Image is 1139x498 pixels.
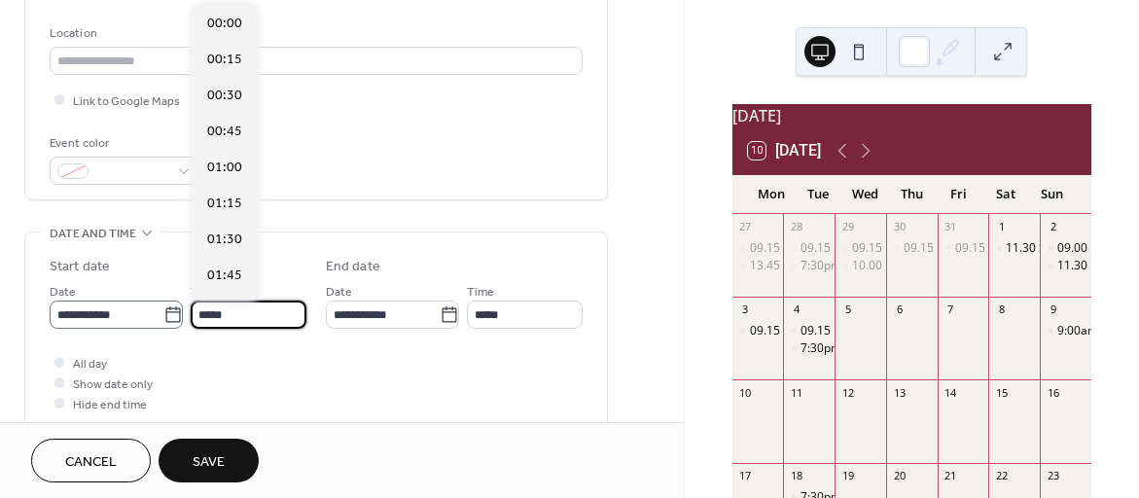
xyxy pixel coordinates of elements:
div: 11.30 Mass [1040,258,1091,274]
div: 09.15 Morning Prayer followed by Mass [783,240,835,257]
span: 00:00 [207,14,242,34]
div: 5 [840,302,855,317]
div: 09.15 Morning Prayer followed by Mass [886,240,938,257]
div: Sat [982,175,1029,214]
div: 09.15 Morning Prayer followed by Mass [783,323,835,339]
span: 00:30 [207,86,242,106]
div: [DATE] [732,104,1091,127]
div: 7 [943,302,958,317]
span: Date and time [50,224,136,244]
div: 3 [738,302,753,317]
div: 09.15 Morning Prayer followed by Mass [904,240,1118,257]
div: 4 [789,302,803,317]
div: 09.15 Morning Prayer followed by Mass [938,240,989,257]
div: 27 [738,220,753,234]
span: 00:15 [207,50,242,70]
span: 01:00 [207,158,242,178]
span: Show date only [73,374,153,395]
span: Time [467,282,494,302]
div: 22 [994,469,1009,483]
div: 09.15 Morning Prayer followed by Mass [732,240,784,257]
div: 09.15 Morning Prayer followed by Mass [750,323,964,339]
div: 20 [892,469,907,483]
div: 09.15 Morning Prayer followed by Mass [732,323,784,339]
div: 30 [892,220,907,234]
span: Link to Google Maps [73,91,180,112]
div: Location [50,23,579,44]
div: 23 [1046,469,1060,483]
div: Event color [50,133,196,154]
div: 10.00 Coffee Morning and Crafts [852,258,1029,274]
button: 10[DATE] [741,137,828,164]
div: Mon [748,175,795,214]
button: Save [159,439,259,482]
span: Date [50,282,76,302]
div: 19 [840,469,855,483]
div: 09.00 Mass [1057,240,1120,257]
div: 13 [892,385,907,400]
div: 9 [1046,302,1060,317]
div: 31 [943,220,958,234]
div: 8 [994,302,1009,317]
div: Tue [795,175,841,214]
div: 13.45 U.C.M [732,258,784,274]
div: Fri [935,175,981,214]
div: Start date [50,257,110,277]
div: 09.00 Mass [1040,240,1091,257]
div: 13.45 U.C.M [750,258,816,274]
div: Sun [1029,175,1076,214]
div: 7:30pm - Music Ministry Group Practice [801,258,1014,274]
div: 7:30pm - Music Ministry Group Practice [783,258,835,274]
div: 28 [789,220,803,234]
span: 01:15 [207,194,242,214]
span: 00:45 [207,122,242,142]
span: Date [326,282,352,302]
div: 11.30 Mass [1057,258,1120,274]
div: 14 [943,385,958,400]
div: 2 [1046,220,1060,234]
div: 6 [892,302,907,317]
span: Cancel [65,452,117,473]
div: Thu [888,175,935,214]
span: Time [191,282,218,302]
div: End date [326,257,380,277]
div: 16 [1046,385,1060,400]
button: Cancel [31,439,151,482]
div: 10.00 Coffee Morning and Crafts [835,258,886,274]
div: 1 [994,220,1009,234]
div: 15 [994,385,1009,400]
div: 21 [943,469,958,483]
div: 11 [789,385,803,400]
div: 12 [840,385,855,400]
span: Save [193,452,225,473]
div: 09.15 Morning Prayer followed by Mass [835,240,886,257]
div: 18 [789,469,803,483]
div: 09.15 Morning Prayer followed by Mass [852,240,1066,257]
div: 11.30 Sacrament of Reconciliation [988,240,1040,257]
div: 10 [738,385,753,400]
div: 9:00am Mass = Music Ministry Group [1040,323,1091,339]
span: All day [73,354,107,374]
div: 09.15 Morning Prayer followed by Mass [801,323,1014,339]
div: 7:30pm Music Ministry Group Practice [783,340,835,357]
div: 09.15 Morning Prayer followed by Mass [750,240,964,257]
div: Wed [841,175,888,214]
div: 09.15 Morning Prayer followed by Mass [801,240,1014,257]
span: 01:30 [207,230,242,250]
span: 01:45 [207,266,242,286]
div: 17 [738,469,753,483]
div: 29 [840,220,855,234]
span: Hide end time [73,395,147,415]
div: 7:30pm Music Ministry Group Practice [801,340,1007,357]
